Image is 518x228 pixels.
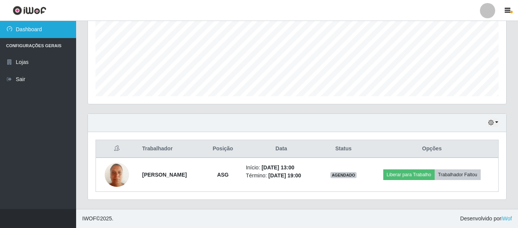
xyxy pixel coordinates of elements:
a: iWof [501,215,512,222]
time: [DATE] 13:00 [261,164,294,171]
th: Data [241,140,321,158]
span: AGENDADO [330,172,357,178]
li: Início: [246,164,317,172]
li: Término: [246,172,317,180]
button: Liberar para Trabalho [383,169,435,180]
span: © 2025 . [82,215,113,223]
strong: [PERSON_NAME] [142,172,186,178]
th: Posição [204,140,241,158]
time: [DATE] 19:00 [268,172,301,179]
th: Opções [366,140,499,158]
strong: ASG [217,172,228,178]
th: Trabalhador [137,140,204,158]
img: 1756426003526.jpeg [105,158,129,191]
span: Desenvolvido por [460,215,512,223]
th: Status [321,140,365,158]
img: CoreUI Logo [13,6,46,15]
span: IWOF [82,215,96,222]
button: Trabalhador Faltou [435,169,481,180]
